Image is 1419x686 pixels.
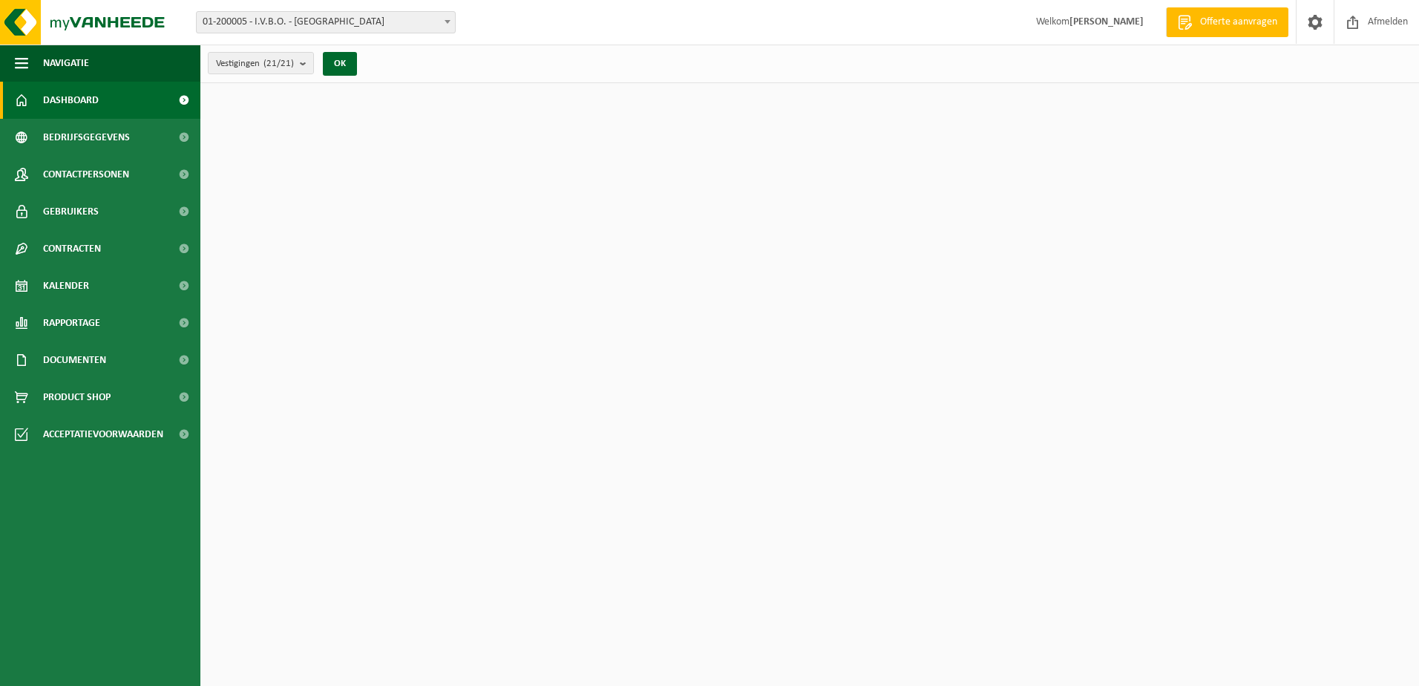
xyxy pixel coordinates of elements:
button: OK [323,52,357,76]
span: Contactpersonen [43,156,129,193]
span: Navigatie [43,45,89,82]
span: 01-200005 - I.V.B.O. - BRUGGE [196,11,456,33]
span: Product Shop [43,379,111,416]
button: Vestigingen(21/21) [208,52,314,74]
span: 01-200005 - I.V.B.O. - BRUGGE [197,12,455,33]
span: Documenten [43,342,106,379]
count: (21/21) [263,59,294,68]
strong: [PERSON_NAME] [1069,16,1144,27]
span: Rapportage [43,304,100,342]
span: Bedrijfsgegevens [43,119,130,156]
span: Gebruikers [43,193,99,230]
span: Acceptatievoorwaarden [43,416,163,453]
span: Dashboard [43,82,99,119]
iframe: chat widget [7,653,248,686]
a: Offerte aanvragen [1166,7,1288,37]
span: Kalender [43,267,89,304]
span: Vestigingen [216,53,294,75]
span: Offerte aanvragen [1196,15,1281,30]
span: Contracten [43,230,101,267]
